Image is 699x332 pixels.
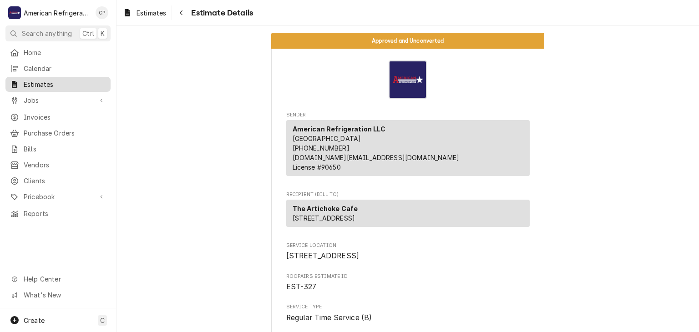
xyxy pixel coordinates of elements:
[119,5,170,20] a: Estimates
[286,303,530,311] span: Service Type
[286,111,530,119] span: Sender
[293,163,341,171] span: License # 90650
[96,6,108,19] div: CP
[24,112,106,122] span: Invoices
[5,126,111,141] a: Purchase Orders
[286,313,372,322] span: Regular Time Service (B)
[293,125,386,133] strong: American Refrigeration LLC
[24,192,92,201] span: Pricebook
[286,252,360,260] span: [STREET_ADDRESS]
[101,29,105,38] span: K
[293,205,358,212] strong: The Artichoke Cafe
[24,8,91,18] div: American Refrigeration LLC
[5,272,111,287] a: Go to Help Center
[5,287,111,302] a: Go to What's New
[286,312,530,323] span: Service Type
[5,206,111,221] a: Reports
[5,157,111,172] a: Vendors
[286,120,530,180] div: Sender
[137,8,166,18] span: Estimates
[286,191,530,198] span: Recipient (Bill To)
[5,110,111,125] a: Invoices
[5,93,111,108] a: Go to Jobs
[188,7,253,19] span: Estimate Details
[5,173,111,188] a: Clients
[24,64,106,73] span: Calendar
[293,154,460,161] a: [DOMAIN_NAME][EMAIL_ADDRESS][DOMAIN_NAME]
[286,242,530,249] span: Service Location
[286,200,530,231] div: Recipient (Bill To)
[293,214,355,222] span: [STREET_ADDRESS]
[5,77,111,92] a: Estimates
[8,6,21,19] div: American Refrigeration LLC's Avatar
[24,209,106,218] span: Reports
[293,144,349,152] a: [PHONE_NUMBER]
[286,282,530,292] span: Roopairs Estimate ID
[24,144,106,154] span: Bills
[286,191,530,231] div: Estimate Recipient
[5,25,111,41] button: Search anythingCtrlK
[372,38,444,44] span: Approved and Unconverted
[286,303,530,323] div: Service Type
[286,111,530,180] div: Estimate Sender
[8,6,21,19] div: A
[286,282,317,291] span: EST-327
[286,200,530,227] div: Recipient (Bill To)
[5,45,111,60] a: Home
[24,176,106,186] span: Clients
[24,274,105,284] span: Help Center
[5,141,111,156] a: Bills
[24,317,45,324] span: Create
[24,48,106,57] span: Home
[24,80,106,89] span: Estimates
[389,60,427,99] img: Logo
[22,29,72,38] span: Search anything
[96,6,108,19] div: Cordel Pyle's Avatar
[293,135,361,142] span: [GEOGRAPHIC_DATA]
[271,33,544,49] div: Status
[24,160,106,170] span: Vendors
[100,316,105,325] span: C
[286,120,530,176] div: Sender
[5,61,111,76] a: Calendar
[286,242,530,262] div: Service Location
[286,273,530,292] div: Roopairs Estimate ID
[286,251,530,262] span: Service Location
[24,128,106,138] span: Purchase Orders
[174,5,188,20] button: Navigate back
[24,290,105,300] span: What's New
[5,189,111,204] a: Go to Pricebook
[24,96,92,105] span: Jobs
[82,29,94,38] span: Ctrl
[286,273,530,280] span: Roopairs Estimate ID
